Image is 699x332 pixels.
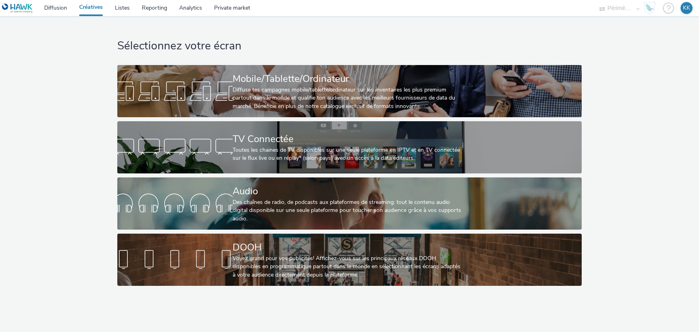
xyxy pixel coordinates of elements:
div: Audio [233,184,463,198]
a: TV ConnectéeToutes les chaines de TV disponibles sur une seule plateforme en IPTV et en TV connec... [117,121,581,173]
div: Des chaînes de radio, de podcasts aux plateformes de streaming: tout le contenu audio digital dis... [233,198,463,223]
div: TV Connectée [233,132,463,146]
div: KK [683,2,690,14]
div: Mobile/Tablette/Ordinateur [233,72,463,86]
div: Diffuse tes campagnes mobile/tablette/ordinateur sur les inventaires les plus premium partout dan... [233,86,463,110]
h1: Sélectionnez votre écran [117,39,581,54]
div: Toutes les chaines de TV disponibles sur une seule plateforme en IPTV et en TV connectée sur le f... [233,146,463,163]
div: DOOH [233,240,463,255]
img: undefined Logo [2,3,33,13]
a: AudioDes chaînes de radio, de podcasts aux plateformes de streaming: tout le contenu audio digita... [117,177,581,230]
a: Mobile/Tablette/OrdinateurDiffuse tes campagnes mobile/tablette/ordinateur sur les inventaires le... [117,65,581,117]
div: Voyez grand pour vos publicités! Affichez-vous sur les principaux réseaux DOOH disponibles en pro... [233,255,463,279]
a: DOOHVoyez grand pour vos publicités! Affichez-vous sur les principaux réseaux DOOH disponibles en... [117,234,581,286]
a: Hawk Academy [644,2,659,14]
img: Hawk Academy [644,2,656,14]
